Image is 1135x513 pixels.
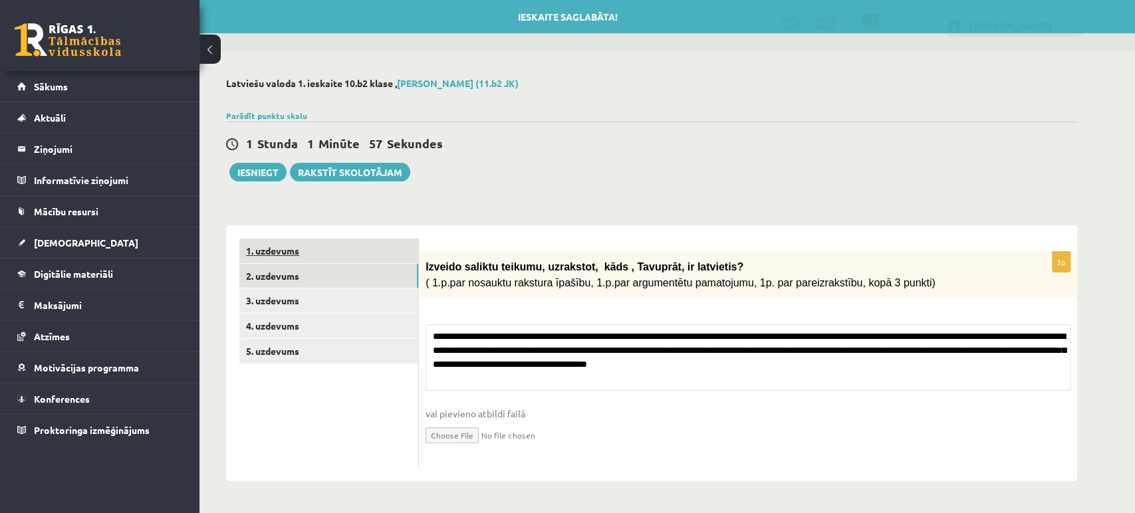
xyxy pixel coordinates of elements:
a: Parādīt punktu skalu [226,110,307,121]
span: Aktuāli [34,112,66,124]
a: 4. uzdevums [239,314,418,338]
p: 3p [1052,251,1071,272]
span: 1 [246,136,253,151]
legend: Maksājumi [34,290,183,320]
a: Rakstīt skolotājam [290,163,410,181]
span: Izveido saliktu teikumu, uzrakstot, kāds , Tavuprāt, ir latvietis? [426,261,743,272]
span: Atzīmes [34,330,70,342]
span: Sekundes [387,136,443,151]
a: Rīgas 1. Tālmācības vidusskola [15,23,121,56]
span: Digitālie materiāli [34,268,113,280]
a: Motivācijas programma [17,352,183,383]
span: Mācību resursi [34,205,98,217]
a: Aktuāli [17,102,183,133]
a: Konferences [17,383,183,414]
span: Motivācijas programma [34,361,139,373]
span: Sākums [34,80,68,92]
span: vai pievieno atbildi failā [426,407,1071,421]
a: Ziņojumi [17,134,183,164]
a: Maksājumi [17,290,183,320]
a: 2. uzdevums [239,264,418,288]
a: [DEMOGRAPHIC_DATA] [17,227,183,258]
a: [PERSON_NAME] (11.b2 JK) [397,77,519,89]
a: Sākums [17,71,183,102]
span: Minūte [318,136,360,151]
span: Konferences [34,393,90,405]
a: Mācību resursi [17,196,183,227]
a: Proktoringa izmēģinājums [17,415,183,445]
span: Proktoringa izmēģinājums [34,424,150,436]
span: Stunda [257,136,298,151]
span: ( 1.p.par nosauktu rakstura īpašību, 1.p.par argumentētu pamatojumu, 1p. par pareizrakstību, kopā... [426,277,936,288]
a: Digitālie materiāli [17,258,183,289]
span: 57 [369,136,382,151]
span: 1 [307,136,314,151]
a: 3. uzdevums [239,288,418,313]
a: 5. uzdevums [239,339,418,363]
a: 1. uzdevums [239,239,418,263]
legend: Ziņojumi [34,134,183,164]
button: Iesniegt [229,163,287,181]
a: Informatīvie ziņojumi [17,165,183,195]
a: Atzīmes [17,321,183,352]
span: [DEMOGRAPHIC_DATA] [34,237,138,249]
legend: Informatīvie ziņojumi [34,165,183,195]
h2: Latviešu valoda 1. ieskaite 10.b2 klase , [226,78,1077,89]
